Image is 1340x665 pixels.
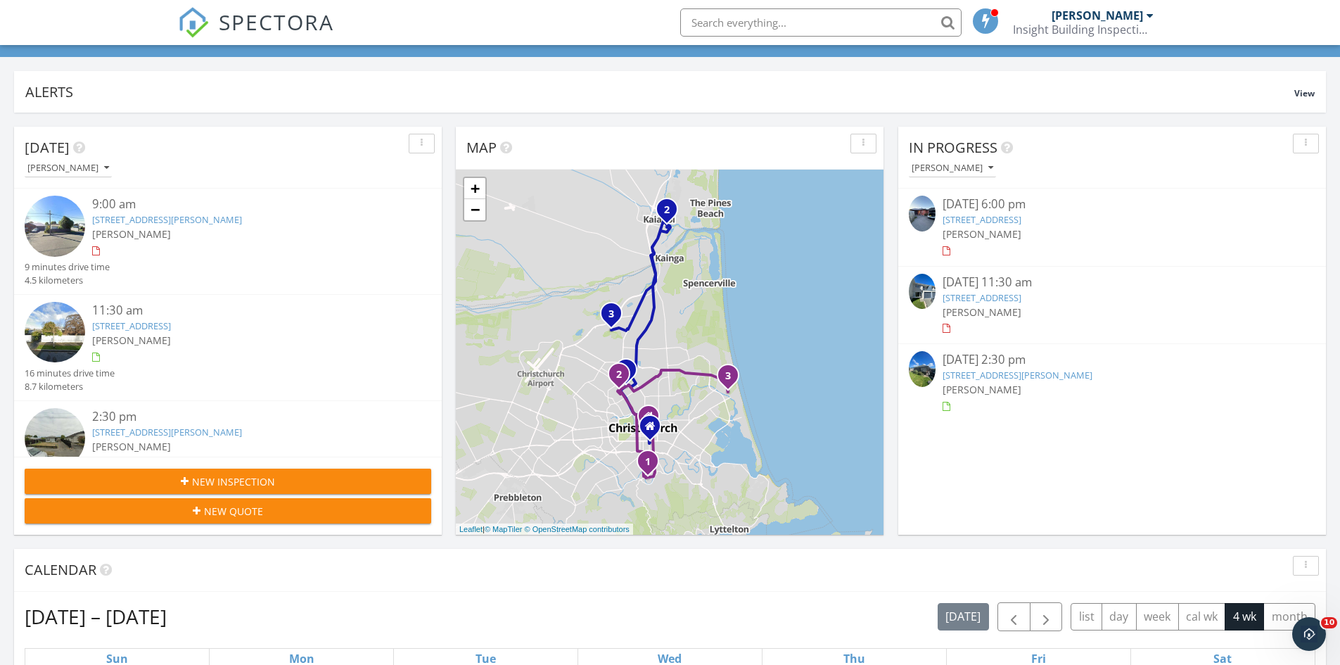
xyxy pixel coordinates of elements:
span: New Inspection [192,474,275,489]
a: 2:30 pm [STREET_ADDRESS][PERSON_NAME] [PERSON_NAME] 15 minutes drive time 10.7 kilometers [25,408,431,500]
div: 11:30 am [92,302,397,319]
span: SPECTORA [219,7,334,37]
div: 80 Halton St, Christchurch, Canterbury Region 8052 [619,374,627,382]
button: New Inspection [25,469,431,494]
div: 3 Dawson Douglas Pl, Kaiapoi, Canterbury Region 7630 [667,209,675,217]
img: streetview [25,196,85,256]
img: 9538111%2Freports%2F535cccad-44fb-4b09-a534-4ea8460f743b%2Fcover_photos%2Fi5eGIZVub5mseKnSfLOa%2F... [909,196,936,232]
i: 3 [725,372,731,381]
div: 49 Carlyle Street, Christchurch 8023 [650,426,658,434]
i: 2 [664,205,670,215]
a: Zoom in [464,178,485,199]
img: The Best Home Inspection Software - Spectora [178,7,209,38]
a: [DATE] 11:30 am [STREET_ADDRESS] [PERSON_NAME] [909,274,1315,336]
img: streetview [25,302,85,362]
a: [STREET_ADDRESS] [943,213,1021,226]
button: day [1102,603,1137,631]
img: streetview [25,408,85,469]
div: [PERSON_NAME] [1052,8,1143,23]
span: [PERSON_NAME] [92,440,171,453]
span: [PERSON_NAME] [92,334,171,347]
i: 3 [608,310,614,319]
div: Alerts [25,82,1294,101]
span: [PERSON_NAME] [92,227,171,241]
button: New Quote [25,498,431,524]
img: 9546765%2Freports%2F66f066c8-b18b-4326-a545-f641fc5633fe%2Fcover_photos%2FQIHRkk9GVphFkLmOz7EE%2F... [909,351,936,387]
a: SPECTORA [178,19,334,49]
div: 25 Corson Ave, Christchurch, Canterbury Region 8023 [648,461,656,469]
div: 20 Rivers Edge, Christchurch, Canterbury Region 8051 [611,313,620,322]
span: New Quote [204,504,263,519]
div: [DATE] 2:30 pm [943,351,1282,369]
div: [DATE] 6:00 pm [943,196,1282,213]
input: Search everything... [680,8,962,37]
div: 146a Lichfield St, Christchurch CANTERBURY 8023 [649,416,657,424]
a: 9:00 am [STREET_ADDRESS][PERSON_NAME] [PERSON_NAME] 9 minutes drive time 4.5 kilometers [25,196,431,287]
a: [STREET_ADDRESS][PERSON_NAME] [943,369,1092,381]
span: [DATE] [25,138,70,157]
img: 9552856%2Fcover_photos%2FRnwC0XzpxrGPgK95zDg6%2Fsmall.jpg [909,274,936,310]
i: 2 [616,370,622,380]
div: 330 Keyes Rd, Christchurch, Canterbury Region 8083 [728,375,736,384]
div: 8.7 kilometers [25,380,115,393]
div: Insight Building Inspections [1013,23,1154,37]
span: Map [466,138,497,157]
iframe: Intercom live chat [1292,617,1326,651]
span: View [1294,87,1315,99]
a: Zoom out [464,199,485,220]
div: 9 minutes drive time [25,260,110,274]
div: [PERSON_NAME] [27,163,109,173]
button: Previous [997,602,1030,631]
a: [STREET_ADDRESS][PERSON_NAME] [92,213,242,226]
button: [DATE] [938,603,989,631]
button: cal wk [1178,603,1226,631]
a: 11:30 am [STREET_ADDRESS] [PERSON_NAME] 16 minutes drive time 8.7 kilometers [25,302,431,393]
div: [PERSON_NAME] [912,163,993,173]
div: 2:30 pm [92,408,397,426]
button: list [1071,603,1102,631]
a: [STREET_ADDRESS][PERSON_NAME] [92,426,242,438]
div: 80 Tomes Rd, Christchurch, Canterbury Region 8052 [626,369,634,378]
i: 1 [645,457,651,467]
div: | [456,524,633,536]
div: 9:00 am [92,196,397,213]
a: [STREET_ADDRESS] [92,319,171,332]
button: [PERSON_NAME] [909,159,996,178]
a: Leaflet [459,525,483,533]
button: [PERSON_NAME] [25,159,112,178]
span: [PERSON_NAME] [943,305,1021,319]
div: 16 minutes drive time [25,367,115,380]
button: Next [1030,602,1063,631]
h2: [DATE] – [DATE] [25,602,167,631]
a: [DATE] 2:30 pm [STREET_ADDRESS][PERSON_NAME] [PERSON_NAME] [909,351,1315,414]
i: 1 [623,366,629,376]
a: © MapTiler [485,525,523,533]
span: [PERSON_NAME] [943,227,1021,241]
a: [DATE] 6:00 pm [STREET_ADDRESS] [PERSON_NAME] [909,196,1315,258]
div: 4.5 kilometers [25,274,110,287]
a: [STREET_ADDRESS] [943,291,1021,304]
button: month [1263,603,1315,631]
span: Calendar [25,560,96,579]
span: [PERSON_NAME] [943,383,1021,396]
a: © OpenStreetMap contributors [525,525,630,533]
span: 10 [1321,617,1337,628]
button: week [1136,603,1179,631]
div: [DATE] 11:30 am [943,274,1282,291]
button: 4 wk [1225,603,1264,631]
span: In Progress [909,138,997,157]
